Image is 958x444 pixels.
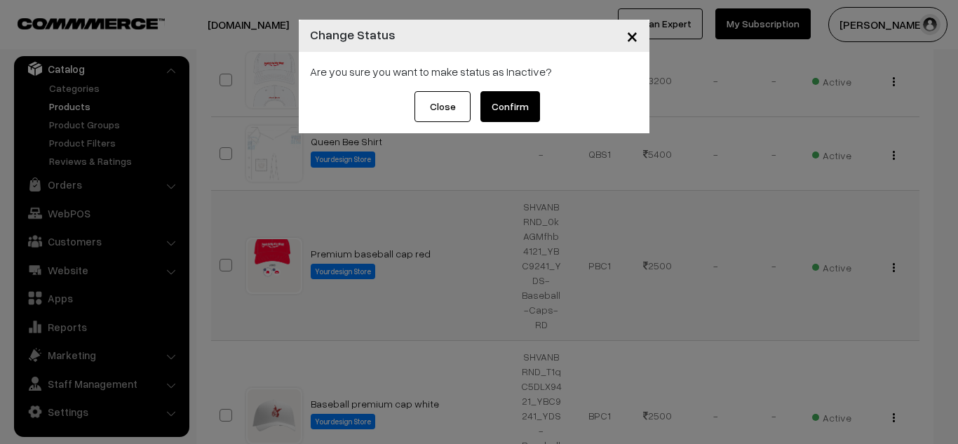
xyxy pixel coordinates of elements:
button: Confirm [480,91,540,122]
div: Are you sure you want to make status as Inactive? [310,63,638,80]
button: Close [615,14,649,58]
span: × [626,22,638,48]
button: Close [414,91,471,122]
h4: Change Status [310,25,396,44]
